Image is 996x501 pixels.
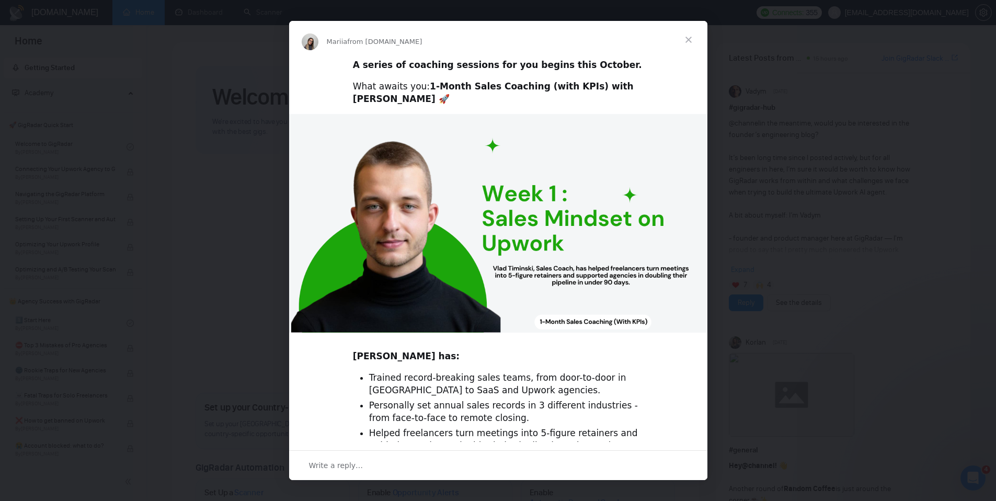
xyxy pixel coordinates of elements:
[347,38,422,45] span: from [DOMAIN_NAME]
[369,372,644,397] li: Trained record-breaking sales teams, from door-to-door in [GEOGRAPHIC_DATA] to SaaS and Upwork ag...
[353,81,634,104] b: 1-Month Sales Coaching (with KPIs) with [PERSON_NAME] 🚀
[302,33,318,50] img: Profile image for Mariia
[327,38,348,45] span: Mariia
[369,427,644,452] li: Helped freelancers turn meetings into 5-figure retainers and guided agencies to double their pipe...
[353,81,644,106] div: What awaits you:
[289,450,707,480] div: Open conversation and reply
[369,400,644,425] li: Personally set annual sales records in 3 different industries - from face-to-face to remote closing.
[353,60,642,70] b: A series of coaching sessions for you begins this October.
[309,459,363,472] span: Write a reply…
[670,21,707,59] span: Close
[353,351,460,361] b: [PERSON_NAME] has:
